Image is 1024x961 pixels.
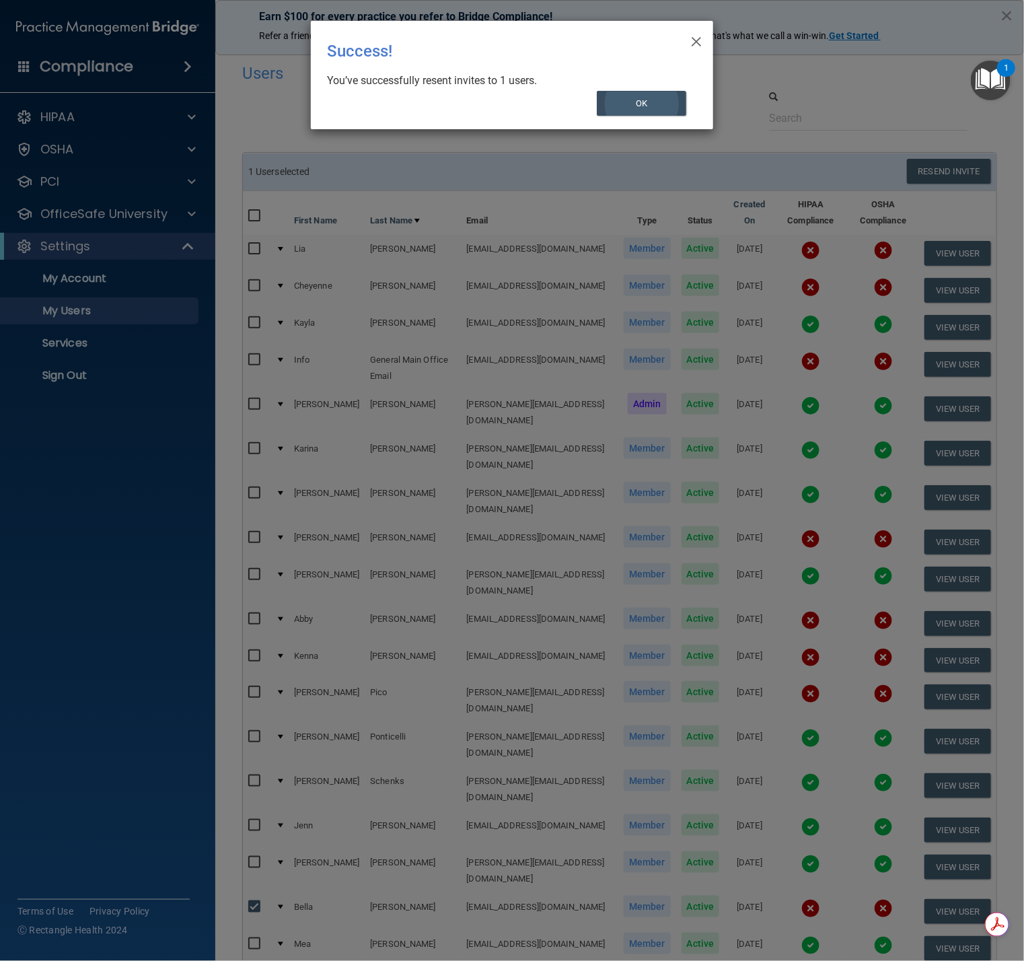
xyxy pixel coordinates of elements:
div: Success! [327,32,642,71]
button: Open Resource Center, 1 new notification [971,61,1011,100]
div: You’ve successfully resent invites to 1 users. [327,73,686,88]
button: OK [597,91,687,116]
div: 1 [1004,68,1009,85]
span: × [690,26,702,53]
